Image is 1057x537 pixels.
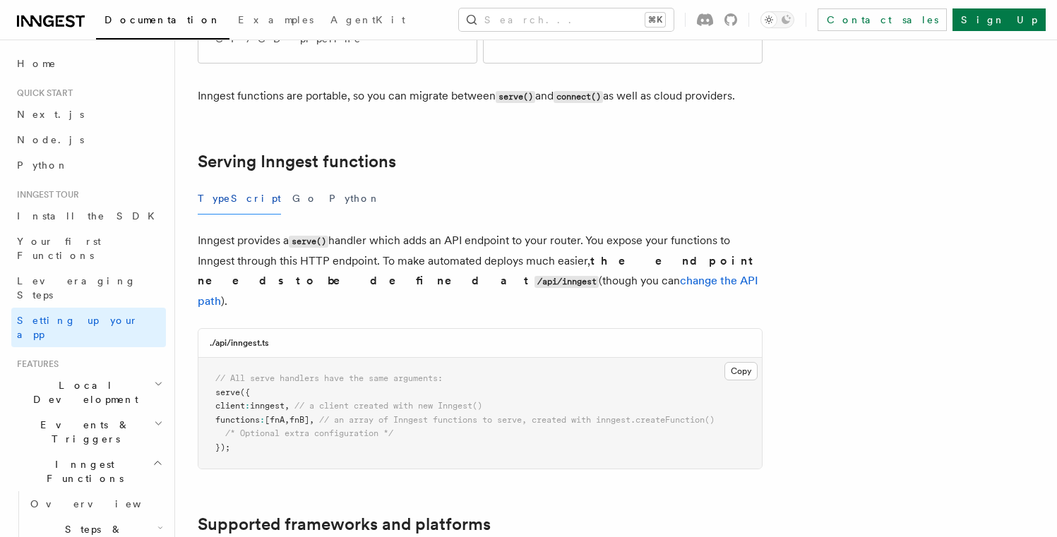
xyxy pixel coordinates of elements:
[215,442,230,452] span: });
[11,51,166,76] a: Home
[309,415,314,425] span: ,
[104,14,221,25] span: Documentation
[198,231,763,311] p: Inngest provides a handler which adds an API endpoint to your router. You expose your functions t...
[953,8,1046,31] a: Sign Up
[96,4,229,40] a: Documentation
[17,236,101,261] span: Your first Functions
[17,210,163,222] span: Install the SDK
[260,415,265,425] span: :
[11,452,166,491] button: Inngest Functions
[17,56,56,71] span: Home
[319,415,715,425] span: // an array of Inngest functions to serve, created with inngest.createFunction()
[292,183,318,215] button: Go
[818,8,947,31] a: Contact sales
[11,189,79,200] span: Inngest tour
[645,13,665,27] kbd: ⌘K
[11,412,166,452] button: Events & Triggers
[11,127,166,152] a: Node.js
[30,498,176,509] span: Overview
[245,401,250,411] span: :
[215,415,260,425] span: functions
[289,236,328,248] code: serve()
[215,387,240,397] span: serve
[330,14,405,25] span: AgentKit
[25,491,166,517] a: Overview
[265,415,285,425] span: [fnA
[285,401,289,411] span: ,
[198,514,491,534] a: Supported frameworks and platforms
[329,183,381,215] button: Python
[289,415,309,425] span: fnB]
[11,378,154,406] span: Local Development
[760,11,794,28] button: Toggle dark mode
[17,134,84,145] span: Node.js
[17,275,136,301] span: Leveraging Steps
[554,91,603,103] code: connect()
[11,457,153,485] span: Inngest Functions
[229,4,322,38] a: Examples
[11,203,166,229] a: Install the SDK
[11,358,59,370] span: Features
[11,229,166,268] a: Your first Functions
[535,276,599,288] code: /api/inngest
[322,4,414,38] a: AgentKit
[215,401,245,411] span: client
[198,86,763,107] p: Inngest functions are portable, so you can migrate between and as well as cloud providers.
[240,387,250,397] span: ({
[459,8,674,31] button: Search...⌘K
[210,337,269,349] h3: ./api/inngest.ts
[11,88,73,99] span: Quick start
[285,415,289,425] span: ,
[11,268,166,308] a: Leveraging Steps
[250,401,285,411] span: inngest
[225,428,393,438] span: /* Optional extra configuration */
[198,183,281,215] button: TypeScript
[294,401,482,411] span: // a client created with new Inngest()
[11,418,154,446] span: Events & Triggers
[238,14,313,25] span: Examples
[215,373,443,383] span: // All serve handlers have the same arguments:
[11,102,166,127] a: Next.js
[496,91,535,103] code: serve()
[11,308,166,347] a: Setting up your app
[724,362,758,380] button: Copy
[11,373,166,412] button: Local Development
[17,315,138,340] span: Setting up your app
[198,152,396,171] a: Serving Inngest functions
[17,109,84,120] span: Next.js
[11,152,166,178] a: Python
[17,159,68,171] span: Python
